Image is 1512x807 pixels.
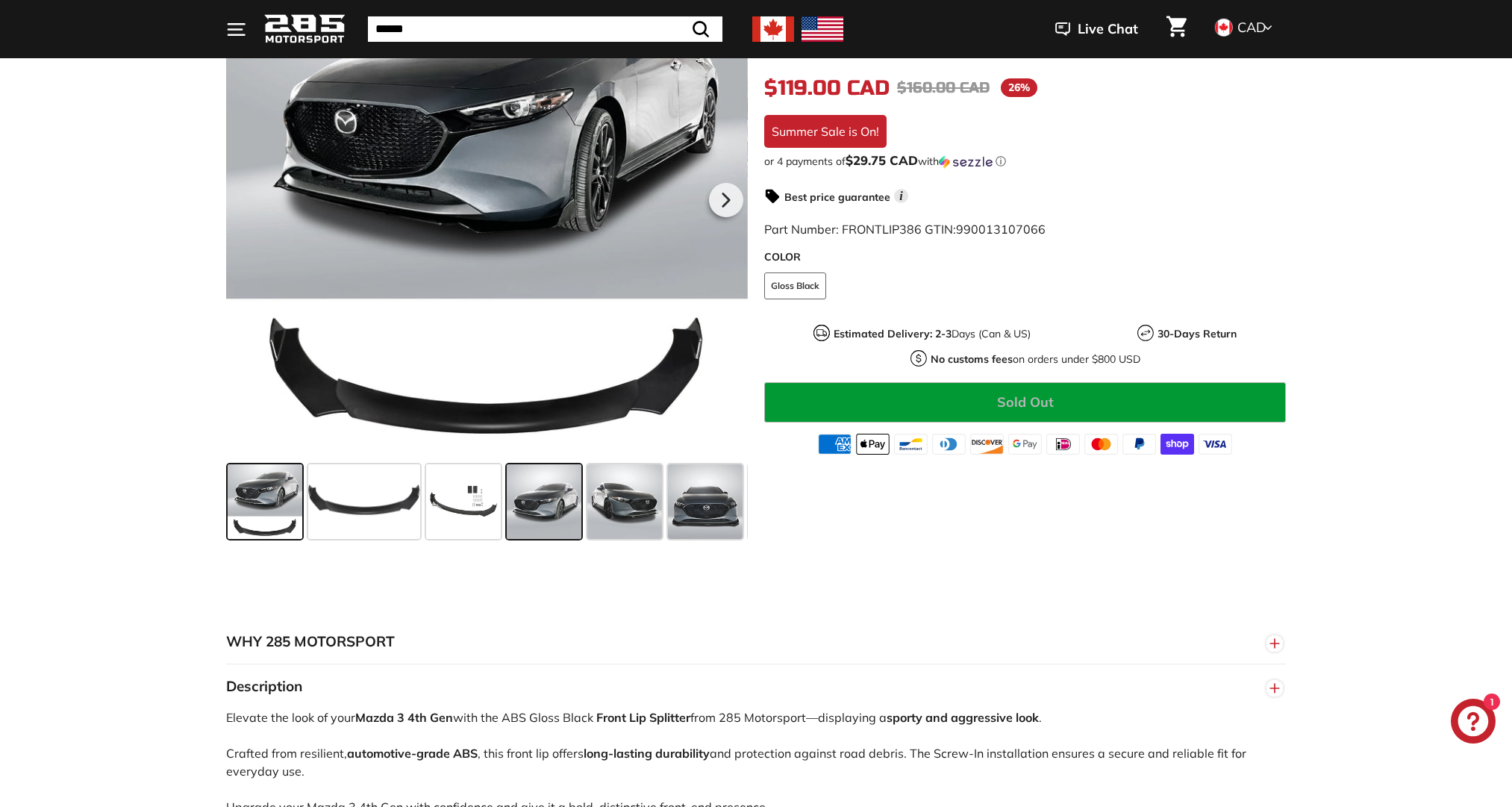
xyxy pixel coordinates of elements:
[818,434,852,455] img: american_express
[1199,434,1232,455] img: visa
[764,15,1286,61] h1: Front Lip Splitter - [DATE]-[DATE] Mazda 3 4th Gen Sedan
[956,222,1046,237] span: 990013107066
[764,249,1286,265] label: COLOR
[1001,78,1037,97] span: 26%
[226,620,1286,664] button: WHY 285 MOTORSPORT
[355,710,453,725] strong: Mazda 3 4th Gen
[1122,434,1156,455] img: paypal
[931,352,1140,367] p: on orders under $800 USD
[970,434,1004,455] img: discover
[894,189,908,203] span: i
[856,434,890,455] img: apple_pay
[368,16,722,42] input: Search
[1036,10,1158,48] button: Live Chat
[1446,699,1500,747] inbox-online-store-chat: Shopify online store chat
[584,746,710,761] strong: long-lasting durability
[939,155,993,169] img: Sezzle
[834,326,1031,342] p: Days (Can & US)
[894,434,928,455] img: bancontact
[764,154,1286,169] div: or 4 payments of$29.75 CADwithSezzle Click to learn more about Sezzle
[1078,19,1138,39] span: Live Chat
[764,75,890,101] span: $119.00 CAD
[1158,327,1237,340] strong: 30-Days Return
[834,327,952,340] strong: Estimated Delivery: 2-3
[887,710,1039,725] strong: sporty and aggressive look
[1158,4,1196,54] a: Cart
[931,352,1013,366] strong: No customs fees
[263,12,346,47] img: Logo_285_Motorsport_areodynamics_components
[596,710,690,725] strong: Front Lip Splitter
[997,393,1054,411] span: Sold Out
[764,222,1046,237] span: Part Number: FRONTLIP386 GTIN:
[1160,434,1194,455] img: shopify_pay
[226,664,1286,709] button: Description
[932,434,966,455] img: diners_club
[846,152,918,168] span: $29.75 CAD
[897,78,990,97] span: $160.00 CAD
[1008,434,1042,455] img: google_pay
[764,115,887,148] div: Summer Sale is On!
[1237,19,1266,36] span: CAD
[1084,434,1118,455] img: master
[1046,434,1080,455] img: ideal
[784,190,890,204] strong: Best price guarantee
[347,746,478,761] strong: automotive-grade ABS
[764,154,1286,169] div: or 4 payments of with
[764,382,1286,423] button: Sold Out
